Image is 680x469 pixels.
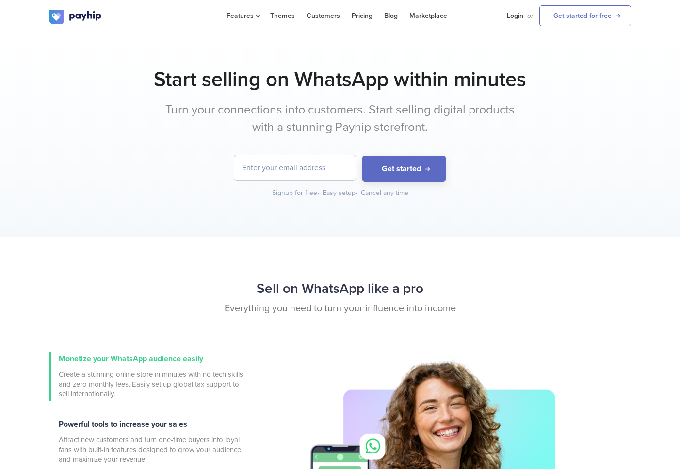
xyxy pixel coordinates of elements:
img: logo.svg [49,10,102,24]
div: Signup for free [272,188,321,198]
div: Cancel any time [361,188,408,198]
a: Monetize your WhatsApp audience easily Create a stunning online store in minutes with no tech ski... [49,352,243,401]
span: • [317,189,320,197]
span: Features [227,12,259,20]
span: Powerful tools to increase your sales [59,420,187,429]
input: Enter your email address [234,155,356,180]
h2: Sell on WhatsApp like a pro [49,276,631,302]
p: Turn your connections into customers. Start selling digital products with a stunning Payhip store... [158,101,522,136]
span: Monetize your WhatsApp audience easily [59,354,203,364]
a: Powerful tools to increase your sales Attract new customers and turn one-time buyers into loyal f... [49,418,243,466]
div: Easy setup [323,188,359,198]
span: Attract new customers and turn one-time buyers into loyal fans with built-in features designed to... [59,435,243,464]
a: Get started for free [539,5,631,26]
button: Get started [362,156,446,182]
p: Everything you need to turn your influence into income [49,302,631,316]
span: Create a stunning online store in minutes with no tech skills and zero monthly fees. Easily set u... [59,370,243,399]
span: • [356,189,358,197]
h1: Start selling on WhatsApp within minutes [49,67,631,92]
